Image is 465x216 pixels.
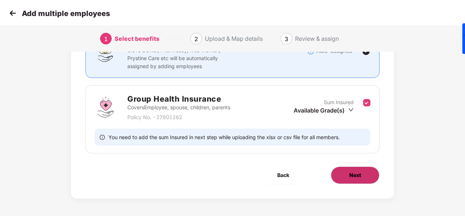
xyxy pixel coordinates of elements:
[349,171,361,179] span: Next
[331,166,379,184] button: Next
[115,33,159,44] div: Select benefits
[95,96,116,118] img: svg+xml;base64,PHN2ZyBpZD0iR3JvdXBfSGVhbHRoX0luc3VyYW5jZSIgZGF0YS1uYW1lPSJHcm91cCBIZWFsdGggSW5zdX...
[104,35,108,43] span: 1
[127,113,230,121] p: Policy No. - 37601262
[205,33,263,44] div: Upload & Map details
[259,166,307,184] button: Back
[108,134,340,141] span: You need to add the sum Insured in next step while uploading the xlsx or csv file for all members.
[194,35,198,43] span: 2
[277,171,289,179] span: Back
[294,106,354,114] div: Available Grade(s)
[127,46,235,70] p: Clove Dental, Pharmeasy, Nua Women, Prystine Care etc will be automatically assigned by adding em...
[22,9,110,18] p: Add multiple employees
[324,98,354,106] p: Sum Insured
[7,8,18,19] img: svg+xml;base64,PHN2ZyB4bWxucz0iaHR0cDovL3d3dy53My5vcmcvMjAwMC9zdmciIHdpZHRoPSIzMCIgaGVpZ2h0PSIzMC...
[348,107,354,113] span: down
[285,35,288,43] span: 3
[100,134,105,141] span: info-circle
[127,103,230,111] p: Covers Employee, spouse, children, parents
[295,33,339,44] div: Review & assign
[127,93,230,105] h2: Group Health Insurance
